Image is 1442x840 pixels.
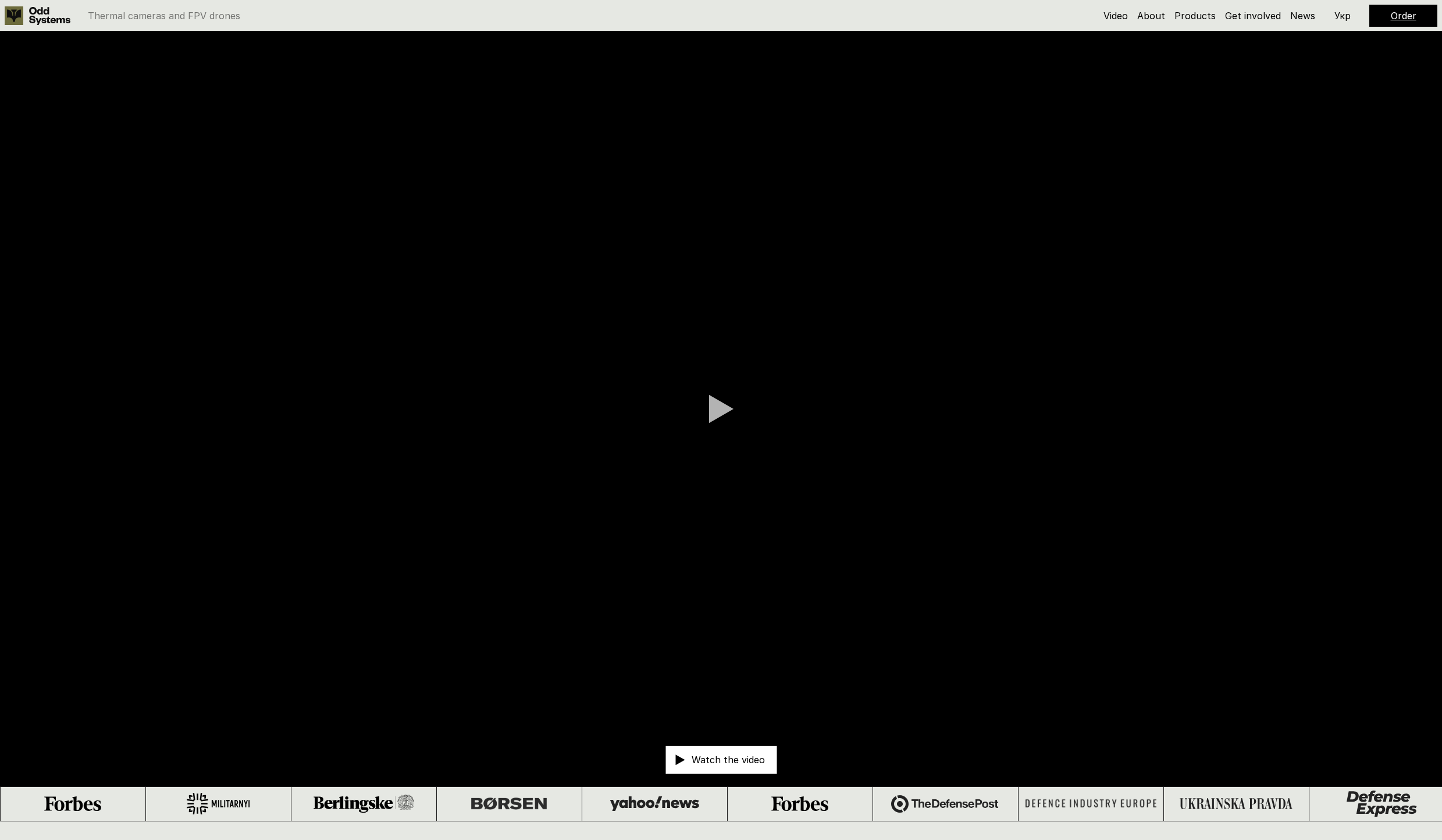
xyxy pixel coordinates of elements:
[1225,10,1281,22] a: Get involved
[1334,11,1351,20] p: Укр
[1391,10,1416,22] a: Order
[1137,10,1165,22] a: About
[88,11,240,20] p: Thermal cameras and FPV drones
[692,755,765,764] p: Watch the video
[1290,10,1315,22] a: News
[1103,10,1128,22] a: Video
[1174,10,1216,22] a: Products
